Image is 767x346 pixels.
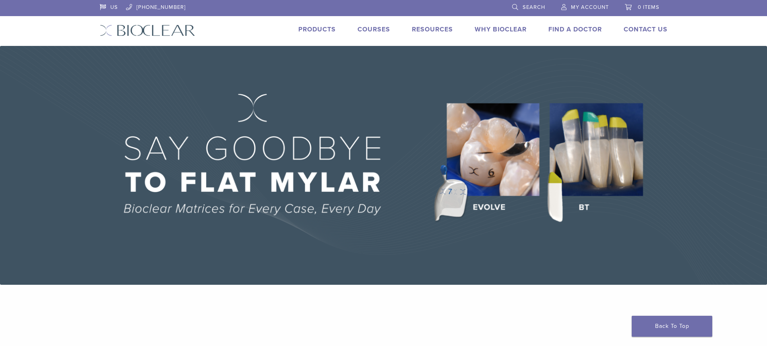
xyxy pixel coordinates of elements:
span: My Account [571,4,609,10]
a: Find A Doctor [548,25,602,33]
a: Products [298,25,336,33]
a: Courses [358,25,390,33]
span: 0 items [638,4,659,10]
span: Search [523,4,545,10]
a: Resources [412,25,453,33]
img: Bioclear [100,25,195,36]
a: Contact Us [624,25,668,33]
a: Back To Top [632,316,712,337]
a: Why Bioclear [475,25,527,33]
